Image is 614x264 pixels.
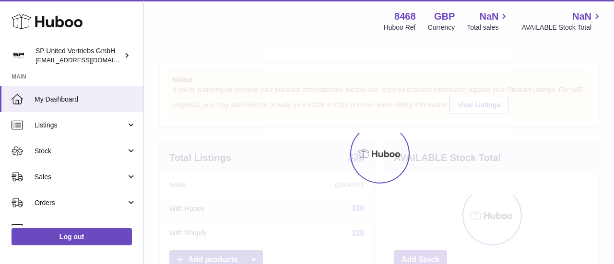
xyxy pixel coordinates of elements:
span: Sales [35,172,126,182]
span: NaN [572,10,591,23]
span: Total sales [467,23,509,32]
span: My Dashboard [35,95,136,104]
img: internalAdmin-8468@internal.huboo.com [12,48,26,63]
a: NaN Total sales [467,10,509,32]
strong: 8468 [394,10,416,23]
div: SP United Vertriebs GmbH [35,46,122,65]
span: Usage [35,224,136,233]
a: NaN AVAILABLE Stock Total [521,10,602,32]
div: Currency [428,23,455,32]
span: AVAILABLE Stock Total [521,23,602,32]
span: NaN [479,10,498,23]
span: Listings [35,121,126,130]
span: [EMAIL_ADDRESS][DOMAIN_NAME] [35,56,141,64]
div: Huboo Ref [384,23,416,32]
a: Log out [12,228,132,245]
span: Orders [35,198,126,207]
span: Stock [35,147,126,156]
strong: GBP [434,10,455,23]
